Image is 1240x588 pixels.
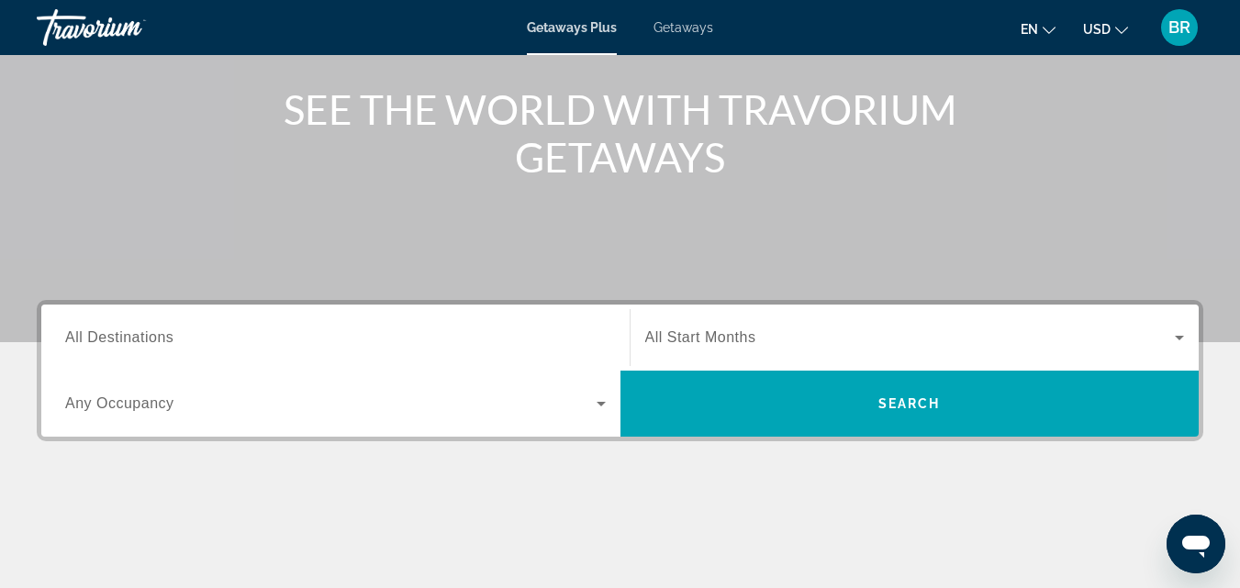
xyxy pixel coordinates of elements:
[1083,16,1128,42] button: Change currency
[1167,515,1225,573] iframe: Button to launch messaging window
[1156,8,1203,47] button: User Menu
[620,371,1200,437] button: Search
[276,85,965,181] h1: SEE THE WORLD WITH TRAVORIUM GETAWAYS
[1168,18,1190,37] span: BR
[41,305,1199,437] div: Search widget
[65,395,174,411] span: Any Occupancy
[654,20,713,35] a: Getaways
[1021,16,1056,42] button: Change language
[65,329,173,345] span: All Destinations
[37,4,220,51] a: Travorium
[1021,22,1038,37] span: en
[1083,22,1111,37] span: USD
[878,396,941,411] span: Search
[527,20,617,35] a: Getaways Plus
[645,329,756,345] span: All Start Months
